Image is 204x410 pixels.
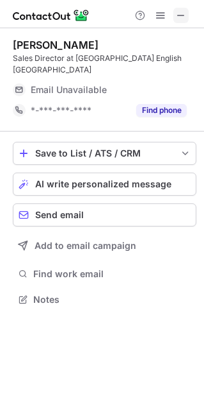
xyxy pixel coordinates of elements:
[13,38,98,51] div: [PERSON_NAME]
[31,84,107,96] span: Email Unavailable
[13,53,196,76] div: Sales Director at [GEOGRAPHIC_DATA] English [GEOGRAPHIC_DATA]
[13,173,196,196] button: AI write personalized message
[33,268,191,280] span: Find work email
[13,265,196,283] button: Find work email
[35,179,171,189] span: AI write personalized message
[35,210,84,220] span: Send email
[33,294,191,305] span: Notes
[35,241,136,251] span: Add to email campaign
[13,203,196,226] button: Send email
[13,234,196,257] button: Add to email campaign
[13,8,90,23] img: ContactOut v5.3.10
[13,142,196,165] button: save-profile-one-click
[136,104,187,117] button: Reveal Button
[13,291,196,309] button: Notes
[35,148,174,158] div: Save to List / ATS / CRM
